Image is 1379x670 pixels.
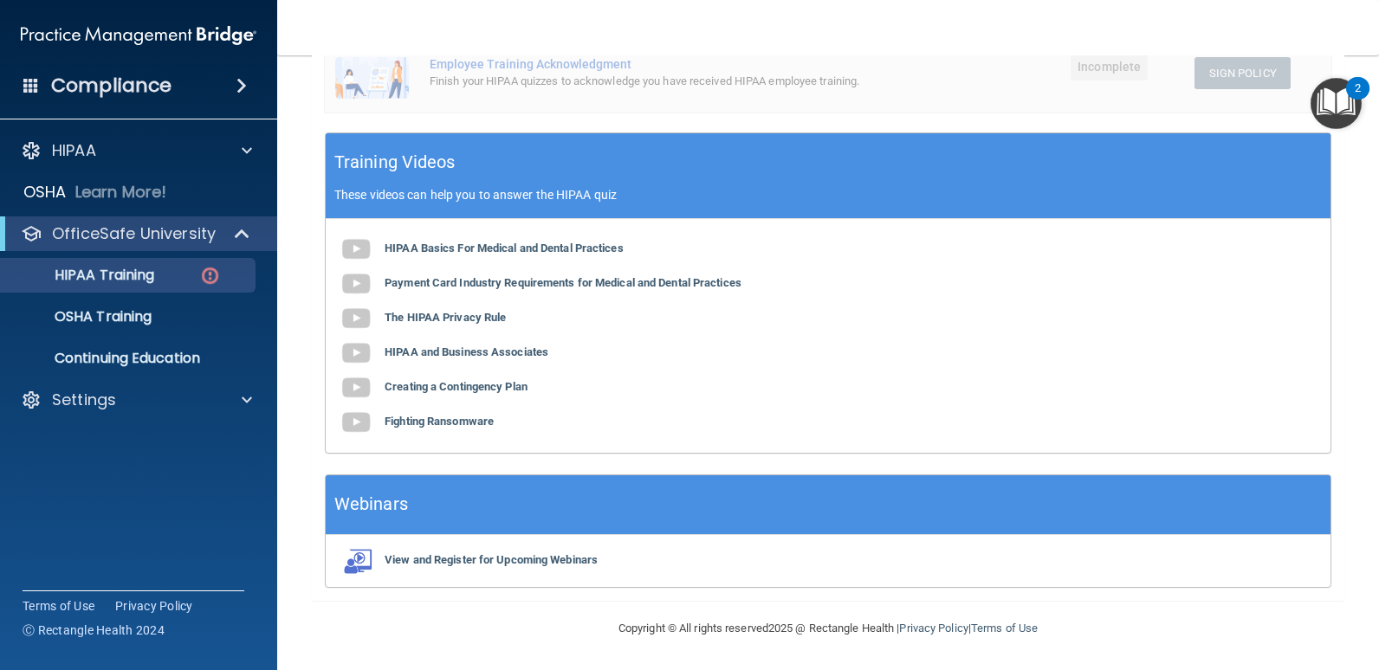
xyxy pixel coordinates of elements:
[1311,78,1362,129] button: Open Resource Center, 2 new notifications
[1071,53,1148,81] span: Incomplete
[75,182,167,203] p: Learn More!
[23,182,67,203] p: OSHA
[339,405,373,440] img: gray_youtube_icon.38fcd6cc.png
[11,350,248,367] p: Continuing Education
[385,311,506,324] b: The HIPAA Privacy Rule
[52,223,216,244] p: OfficeSafe University
[11,308,152,325] p: OSHA Training
[430,71,878,92] div: Finish your HIPAA quizzes to acknowledge you have received HIPAA employee training.
[52,390,116,410] p: Settings
[115,597,193,615] a: Privacy Policy
[385,345,548,358] b: HIPAA and Business Associates
[430,57,878,71] div: Employee Training Acknowledgment
[334,188,1322,202] p: These videos can help you to answer the HIPAA quiz
[339,267,373,301] img: gray_youtube_icon.38fcd6cc.png
[385,553,598,566] b: View and Register for Upcoming Webinars
[1194,57,1291,89] button: Sign Policy
[21,18,256,53] img: PMB logo
[51,74,172,98] h4: Compliance
[21,390,252,410] a: Settings
[899,622,968,635] a: Privacy Policy
[52,140,96,161] p: HIPAA
[21,223,251,244] a: OfficeSafe University
[971,622,1038,635] a: Terms of Use
[339,336,373,370] img: gray_youtube_icon.38fcd6cc.png
[385,380,528,393] b: Creating a Contingency Plan
[23,622,165,639] span: Ⓒ Rectangle Health 2024
[339,232,373,267] img: gray_youtube_icon.38fcd6cc.png
[21,140,252,161] a: HIPAA
[339,370,373,405] img: gray_youtube_icon.38fcd6cc.png
[199,265,221,287] img: danger-circle.6113f641.png
[11,267,154,284] p: HIPAA Training
[1355,88,1361,111] div: 2
[512,601,1144,656] div: Copyright © All rights reserved 2025 @ Rectangle Health | |
[339,301,373,336] img: gray_youtube_icon.38fcd6cc.png
[334,489,408,519] h5: Webinars
[385,415,494,428] b: Fighting Ransomware
[1079,547,1358,616] iframe: Drift Widget Chat Controller
[23,597,94,615] a: Terms of Use
[385,242,624,254] b: HIPAA Basics For Medical and Dental Practices
[339,548,373,574] img: webinarIcon.c7ebbf15.png
[334,147,456,177] h5: Training Videos
[385,276,741,289] b: Payment Card Industry Requirements for Medical and Dental Practices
